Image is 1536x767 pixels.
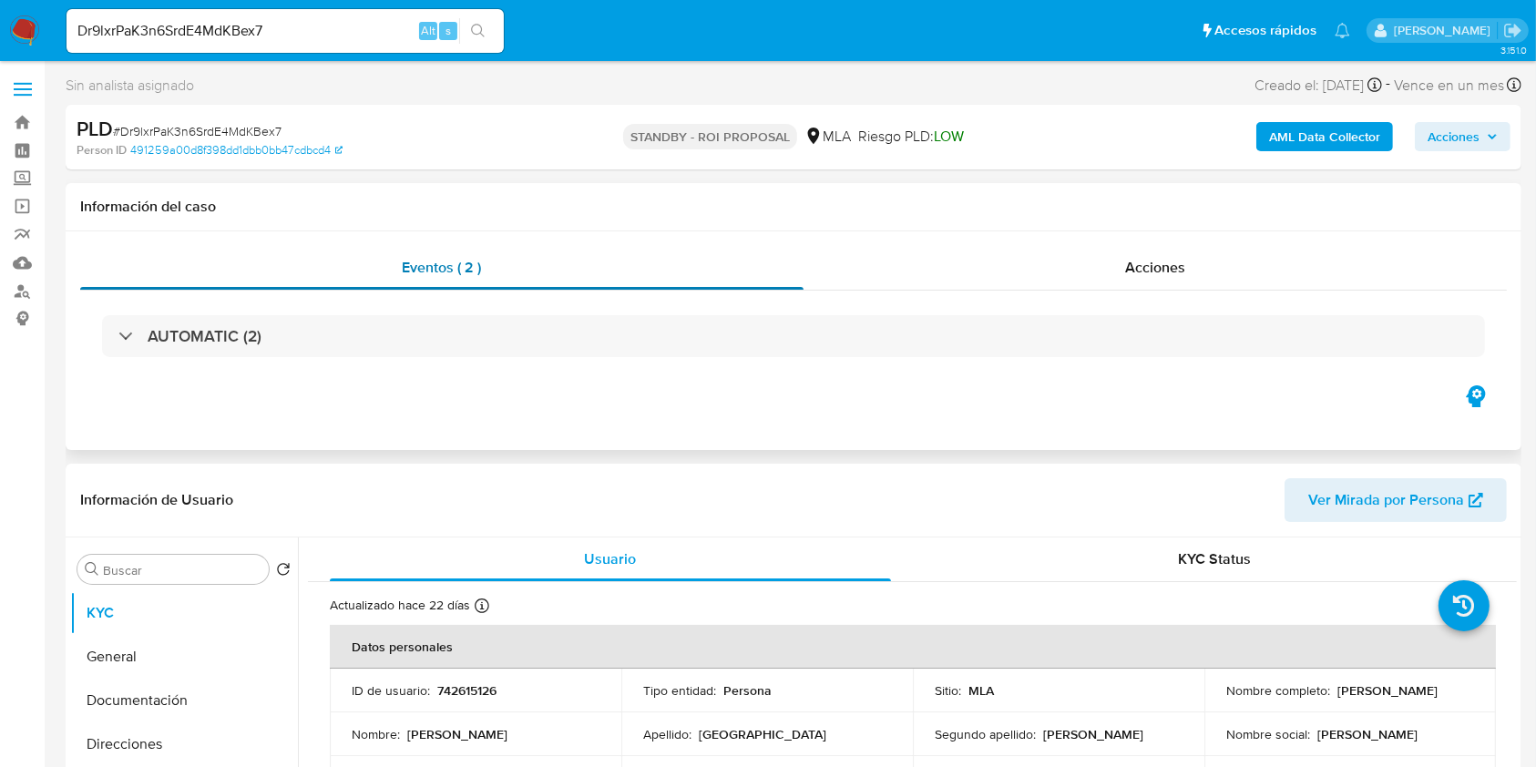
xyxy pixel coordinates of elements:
p: [PERSON_NAME] [1043,726,1143,742]
span: - [1386,73,1390,97]
p: ID de usuario : [352,682,430,699]
span: Eventos ( 2 ) [402,257,481,278]
span: Usuario [584,548,636,569]
span: Acciones [1428,122,1480,151]
p: [PERSON_NAME] [1337,682,1438,699]
b: AML Data Collector [1269,122,1380,151]
span: s [445,22,451,39]
button: search-icon [459,18,497,44]
p: [GEOGRAPHIC_DATA] [699,726,826,742]
button: General [70,635,298,679]
p: Persona [723,682,772,699]
p: 742615126 [437,682,497,699]
span: Sin analista asignado [66,76,194,96]
input: Buscar [103,562,261,578]
p: STANDBY - ROI PROPOSAL [623,124,797,149]
button: Acciones [1415,122,1510,151]
h1: Información de Usuario [80,491,233,509]
a: 491259a00d8f398dd1dbb0bb47cdbcd4 [130,142,343,159]
span: KYC Status [1178,548,1251,569]
p: Nombre social : [1226,726,1310,742]
button: KYC [70,591,298,635]
span: Acciones [1125,257,1185,278]
p: Nombre completo : [1226,682,1330,699]
p: Tipo entidad : [643,682,716,699]
span: Vence en un mes [1394,76,1504,96]
button: Documentación [70,679,298,722]
button: Direcciones [70,722,298,766]
p: juanbautista.fernandez@mercadolibre.com [1394,22,1497,39]
h3: AUTOMATIC (2) [148,326,261,346]
h1: Información del caso [80,198,1507,216]
p: Sitio : [935,682,961,699]
span: LOW [934,126,964,147]
p: Segundo apellido : [935,726,1036,742]
span: Alt [421,22,435,39]
button: Ver Mirada por Persona [1285,478,1507,522]
th: Datos personales [330,625,1496,669]
span: # Dr9lxrPaK3n6SrdE4MdKBex7 [113,122,282,140]
span: Accesos rápidos [1214,21,1316,40]
p: [PERSON_NAME] [1317,726,1418,742]
button: Volver al orden por defecto [276,562,291,582]
p: MLA [968,682,994,699]
a: Salir [1503,21,1522,40]
div: AUTOMATIC (2) [102,315,1485,357]
p: Nombre : [352,726,400,742]
button: AML Data Collector [1256,122,1393,151]
a: Notificaciones [1335,23,1350,38]
p: Actualizado hace 22 días [330,597,470,614]
b: Person ID [77,142,127,159]
button: Buscar [85,562,99,577]
span: Riesgo PLD: [858,127,964,147]
p: Apellido : [643,726,691,742]
b: PLD [77,114,113,143]
span: Ver Mirada por Persona [1308,478,1464,522]
p: [PERSON_NAME] [407,726,507,742]
div: MLA [804,127,851,147]
input: Buscar usuario o caso... [67,19,504,43]
div: Creado el: [DATE] [1254,73,1382,97]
